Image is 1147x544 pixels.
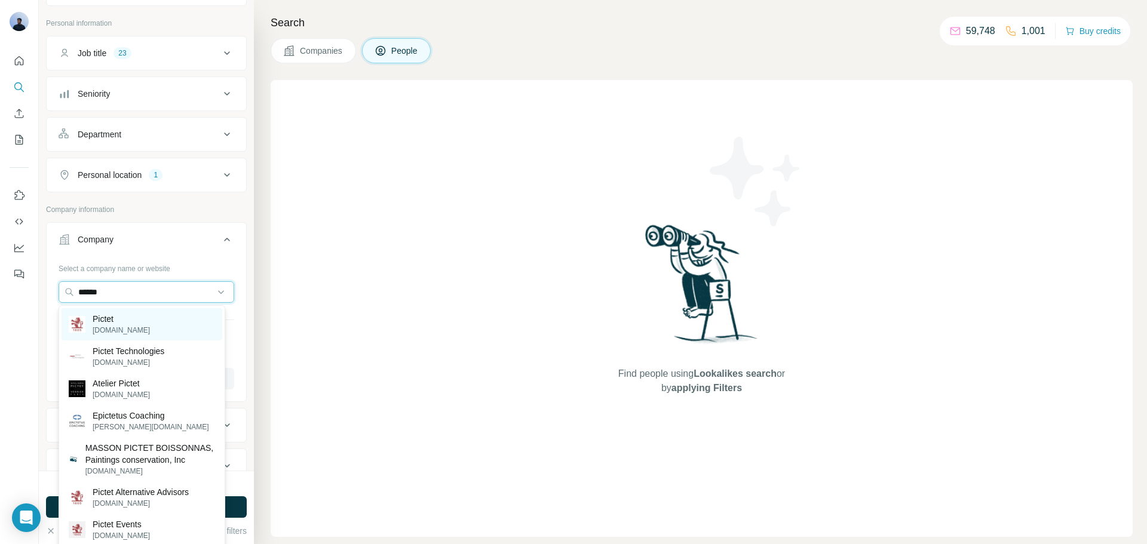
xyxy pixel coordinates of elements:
button: Seniority [47,79,246,108]
p: [DOMAIN_NAME] [93,357,164,368]
div: 23 [114,48,131,59]
button: Buy credits [1065,23,1121,39]
div: Job title [78,47,106,59]
p: Company information [46,204,247,215]
div: Personal location [78,169,142,181]
img: Pictet Technologies [69,348,85,365]
button: My lists [10,129,29,150]
div: Select a company name or website [59,259,234,274]
span: Companies [300,45,344,57]
button: Run search [46,496,247,518]
button: Use Surfe API [10,211,29,232]
button: Clear [46,525,80,537]
button: HQ location [47,451,246,480]
img: Surfe Illustration - Woman searching with binoculars [640,222,764,355]
p: Personal information [46,18,247,29]
img: Atelier Pictet [69,380,85,397]
p: Epictetus Coaching [93,410,209,422]
div: 1 [149,170,162,180]
p: MASSON PICTET BOISSONNAS, Paintings conservation, Inc [85,442,215,466]
img: Avatar [10,12,29,31]
img: MASSON PICTET BOISSONNAS, Paintings conservation, Inc [69,454,78,464]
button: Company [47,225,246,259]
p: [DOMAIN_NAME] [93,498,189,509]
p: [DOMAIN_NAME] [85,466,215,477]
div: Open Intercom Messenger [12,503,41,532]
button: Industry [47,411,246,439]
button: Job title23 [47,39,246,67]
p: [DOMAIN_NAME] [93,325,150,336]
span: People [391,45,419,57]
img: Pictet [69,316,85,333]
img: Pictet Events [69,521,85,538]
button: Enrich CSV [10,103,29,124]
p: Pictet Technologies [93,345,164,357]
div: Department [78,128,121,140]
button: Department [47,120,246,149]
p: Pictet [93,313,150,325]
button: Search [10,76,29,98]
p: [DOMAIN_NAME] [93,530,150,541]
button: Quick start [10,50,29,72]
div: Company [78,233,114,245]
p: 1,001 [1022,24,1045,38]
span: Find people using or by [606,367,797,395]
span: applying Filters [671,383,742,393]
p: [DOMAIN_NAME] [93,389,150,400]
p: [PERSON_NAME][DOMAIN_NAME] [93,422,209,432]
button: Personal location1 [47,161,246,189]
div: Seniority [78,88,110,100]
img: Pictet Alternative Advisors [69,489,85,506]
button: Use Surfe on LinkedIn [10,185,29,206]
p: Pictet Events [93,518,150,530]
p: Pictet Alternative Advisors [93,486,189,498]
img: Surfe Illustration - Stars [702,128,809,235]
h4: Search [271,14,1133,31]
button: Dashboard [10,237,29,259]
p: Atelier Pictet [93,377,150,389]
button: Feedback [10,263,29,285]
p: 59,748 [966,24,995,38]
span: Lookalikes search [694,368,777,379]
img: Epictetus Coaching [69,413,85,429]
